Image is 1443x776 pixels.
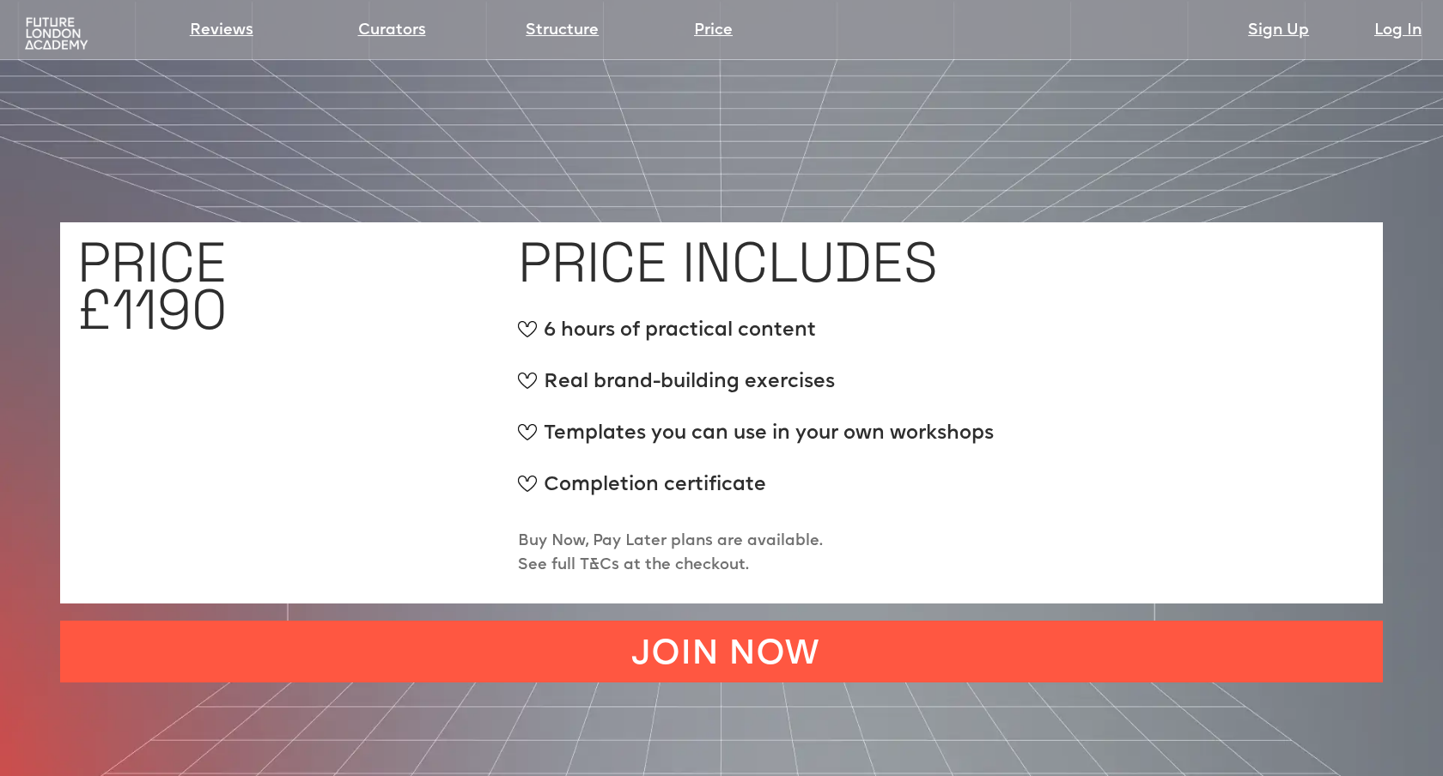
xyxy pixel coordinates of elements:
[190,19,253,43] a: Reviews
[518,239,938,286] h1: PRICE INCLUDES
[518,317,994,360] div: 6 hours of practical content
[358,19,426,43] a: Curators
[1374,19,1422,43] a: Log In
[694,19,733,43] a: Price
[518,471,994,514] div: Completion certificate
[518,420,994,463] div: Templates you can use in your own workshops
[60,621,1383,682] a: JOIN NOW
[518,368,994,411] div: Real brand-building exercises
[1248,19,1309,43] a: Sign Up
[526,19,599,43] a: Structure
[77,239,227,333] h1: PRICE £1190
[518,530,823,578] p: Buy Now, Pay Later plans are available. See full T&Cs at the checkout.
